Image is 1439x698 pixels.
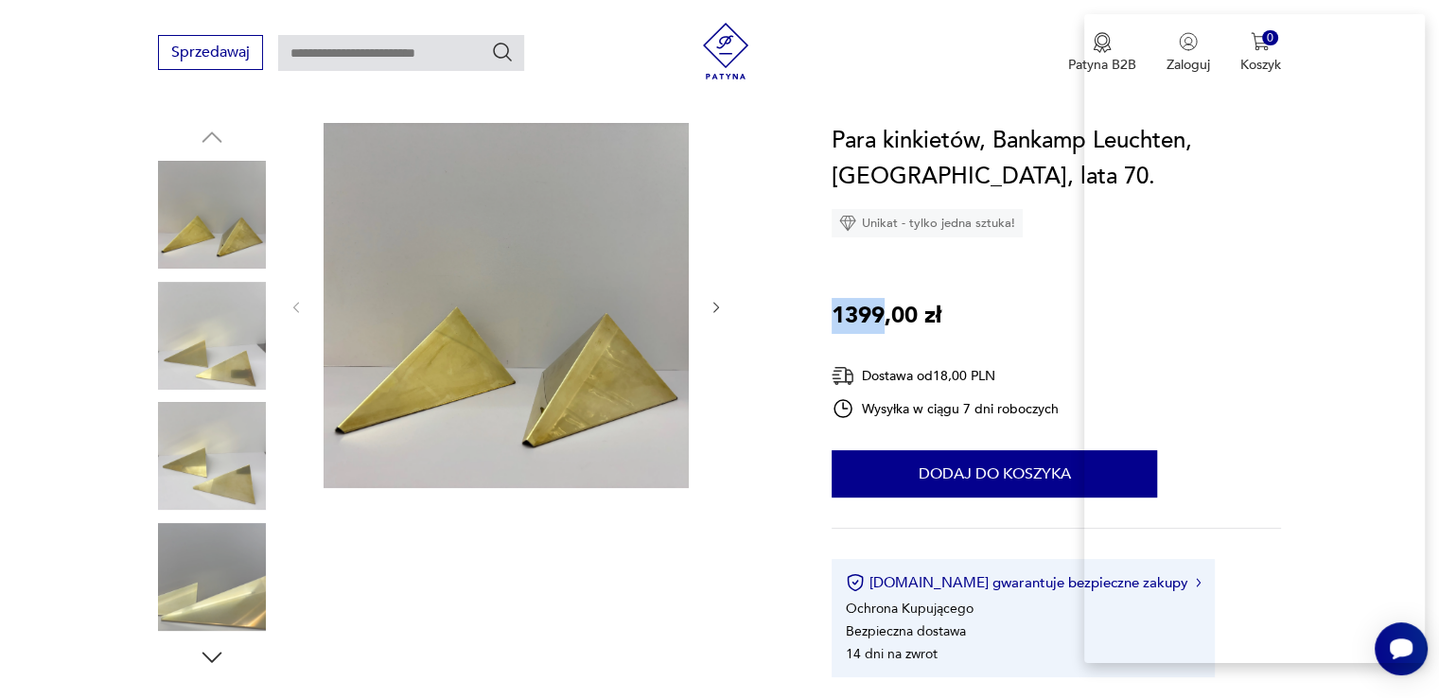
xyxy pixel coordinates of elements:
img: Patyna - sklep z meblami i dekoracjami vintage [697,23,754,79]
div: Unikat - tylko jedna sztuka! [832,209,1023,237]
div: Wysyłka w ciągu 7 dni roboczych [832,397,1059,420]
button: Sprzedawaj [158,35,263,70]
img: Zdjęcie produktu Para kinkietów, Bankamp Leuchten, Niemcy, lata 70. [158,402,266,510]
button: Szukaj [491,41,514,63]
p: Patyna B2B [1068,56,1136,74]
img: Ikona diamentu [839,215,856,232]
img: Zdjęcie produktu Para kinkietów, Bankamp Leuchten, Niemcy, lata 70. [324,123,689,488]
img: Ikona dostawy [832,364,854,388]
img: Zdjęcie produktu Para kinkietów, Bankamp Leuchten, Niemcy, lata 70. [158,523,266,631]
a: Ikona medaluPatyna B2B [1068,32,1136,74]
div: Dostawa od 18,00 PLN [832,364,1059,388]
button: Patyna B2B [1068,32,1136,74]
button: [DOMAIN_NAME] gwarantuje bezpieczne zakupy [846,573,1201,592]
a: Sprzedawaj [158,47,263,61]
p: 1399,00 zł [832,298,941,334]
button: Dodaj do koszyka [832,450,1157,497]
h1: Para kinkietów, Bankamp Leuchten, [GEOGRAPHIC_DATA], lata 70. [832,123,1281,195]
li: 14 dni na zwrot [846,645,938,663]
li: Bezpieczna dostawa [846,622,966,640]
img: Ikona certyfikatu [846,573,865,592]
li: Ochrona Kupującego [846,600,974,618]
img: Zdjęcie produktu Para kinkietów, Bankamp Leuchten, Niemcy, lata 70. [158,161,266,269]
img: Zdjęcie produktu Para kinkietów, Bankamp Leuchten, Niemcy, lata 70. [158,282,266,390]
